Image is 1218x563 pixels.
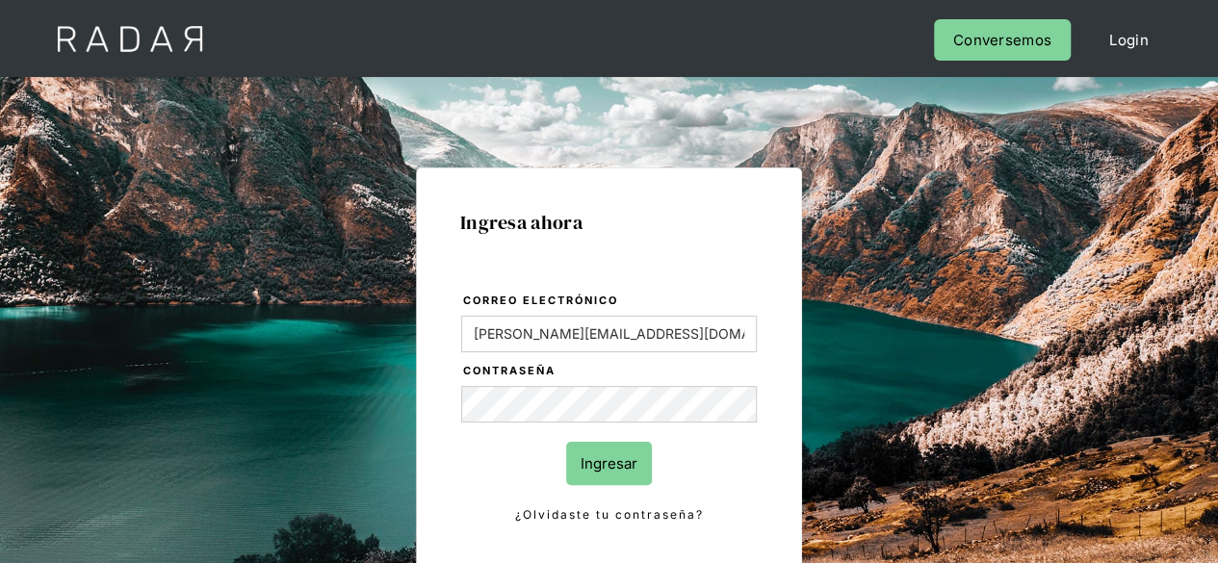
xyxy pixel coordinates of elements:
[1090,19,1168,61] a: Login
[461,316,757,352] input: bruce@wayne.com
[463,292,757,311] label: Correo electrónico
[566,442,652,485] input: Ingresar
[460,291,758,525] form: Login Form
[461,504,757,525] a: ¿Olvidaste tu contraseña?
[934,19,1071,61] a: Conversemos
[463,362,757,381] label: Contraseña
[460,212,758,233] h1: Ingresa ahora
